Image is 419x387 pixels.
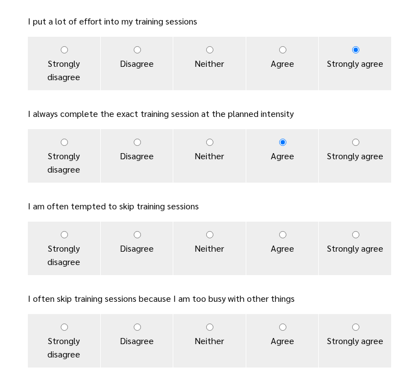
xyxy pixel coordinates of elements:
[28,14,391,28] p: I put a lot of effort into my training sessions
[206,139,213,146] input: Neither
[206,231,213,238] input: Neither
[134,139,141,146] input: Disagree
[279,139,286,146] input: Agree
[61,231,68,238] input: Strongly disagree
[61,139,68,146] input: Strongly disagree
[28,129,100,183] label: Strongly disagree
[61,46,68,53] input: Strongly disagree
[352,139,359,146] input: Strongly agree
[173,314,246,368] label: Neither
[319,222,391,275] label: Strongly agree
[352,46,359,53] input: Strongly agree
[173,37,246,90] label: Neither
[279,46,286,53] input: Agree
[101,129,173,183] label: Disagree
[28,107,391,120] p: I always complete the exact training session at the planned intensity
[28,199,391,213] p: I am often tempted to skip training sessions
[319,129,391,183] label: Strongly agree
[319,37,391,90] label: Strongly agree
[28,222,100,275] label: Strongly disagree
[101,222,173,275] label: Disagree
[173,222,246,275] label: Neither
[101,314,173,368] label: Disagree
[352,324,359,331] input: Strongly agree
[206,324,213,331] input: Neither
[246,37,319,90] label: Agree
[279,231,286,238] input: Agree
[246,222,319,275] label: Agree
[206,46,213,53] input: Neither
[246,129,319,183] label: Agree
[246,314,319,368] label: Agree
[134,324,141,331] input: Disagree
[28,292,391,305] p: I often skip training sessions because I am too busy with other things
[134,231,141,238] input: Disagree
[319,314,391,368] label: Strongly agree
[134,46,141,53] input: Disagree
[28,37,100,90] label: Strongly disagree
[101,37,173,90] label: Disagree
[173,129,246,183] label: Neither
[279,324,286,331] input: Agree
[352,231,359,238] input: Strongly agree
[61,324,68,331] input: Strongly disagree
[28,314,100,368] label: Strongly disagree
